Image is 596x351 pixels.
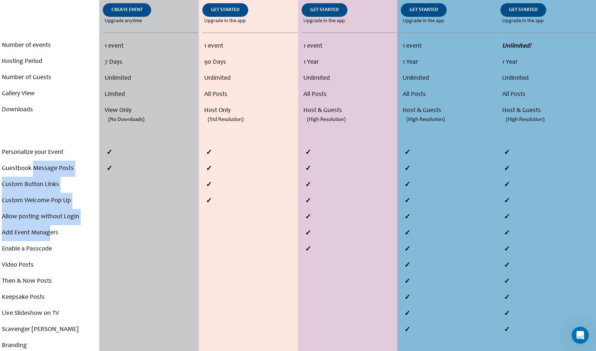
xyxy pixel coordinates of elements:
li: 1 Year [303,54,395,70]
li: Keepsake Posts [2,289,97,306]
a: GET STARTED [302,3,347,17]
li: Host & Guests [502,103,594,119]
li: Number of events [2,38,97,54]
span: GET STARTED [409,8,438,13]
span: Upgrade in the app [303,17,345,25]
li: Limited [105,87,196,103]
li: All Posts [403,87,495,103]
li: All Posts [204,87,296,103]
span: Upgrade in the app [502,17,544,25]
li: 1 Year [502,54,594,70]
li: Downloads [2,102,97,118]
li: Personalize your Event [2,145,97,161]
li: Allow posting without Login [2,209,97,225]
span: Upgrade anytime [105,17,142,25]
span: GET STARTED [310,8,339,13]
li: Hosting Period [2,54,97,70]
li: Guestbook Message Posts [2,161,97,177]
li: Host & Guests [403,103,495,119]
li: 1 event [303,38,395,54]
li: Video Posts [2,257,97,273]
li: Number of Guests [2,70,97,86]
li: View Only [105,103,196,119]
li: Unlimited [403,70,495,87]
li: Host & Guests [303,103,395,119]
li: Custom Button Links [2,177,97,193]
span: (No Downloads) [108,112,144,128]
li: 1 event [105,38,196,54]
span: (High Resolution) [506,112,544,128]
span: . [49,19,51,24]
span: GET STARTED [509,8,538,13]
span: GET STARTED [211,8,240,13]
li: Live Slideshow on TV [2,306,97,322]
a: . [40,3,59,17]
strong: Unlimited! [502,43,531,49]
li: Unlimited [105,70,196,87]
a: GET STARTED [401,3,447,17]
li: All Posts [502,87,594,103]
li: Unlimited [502,70,594,87]
li: Unlimited [204,70,296,87]
li: Then & Now Posts [2,273,97,289]
li: Unlimited [303,70,395,87]
a: GET STARTED [500,3,546,17]
li: Gallery View [2,86,97,102]
li: Scavenger [PERSON_NAME] [2,322,97,338]
li: 1 event [403,38,495,54]
li: 7 Days [105,54,196,70]
a: CREATE EVENT [103,3,151,17]
li: Host Only [204,103,296,119]
span: Upgrade in the app [204,17,246,25]
span: (High Resolution) [406,112,445,128]
li: 90 Days [204,54,296,70]
a: GET STARTED [202,3,248,17]
span: (High Resolution) [307,112,346,128]
li: 1 Year [403,54,495,70]
li: Add Event Managers [2,225,97,241]
li: Custom Welcome Pop Up [2,193,97,209]
span: Upgrade in the app [403,17,444,25]
span: . [49,8,51,13]
iframe: Intercom live chat [572,327,589,344]
li: Enable a Passcode [2,241,97,257]
li: All Posts [303,87,395,103]
span: CREATE EVENT [111,8,143,13]
span: (Std Resolution) [208,112,244,128]
li: 1 event [204,38,296,54]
